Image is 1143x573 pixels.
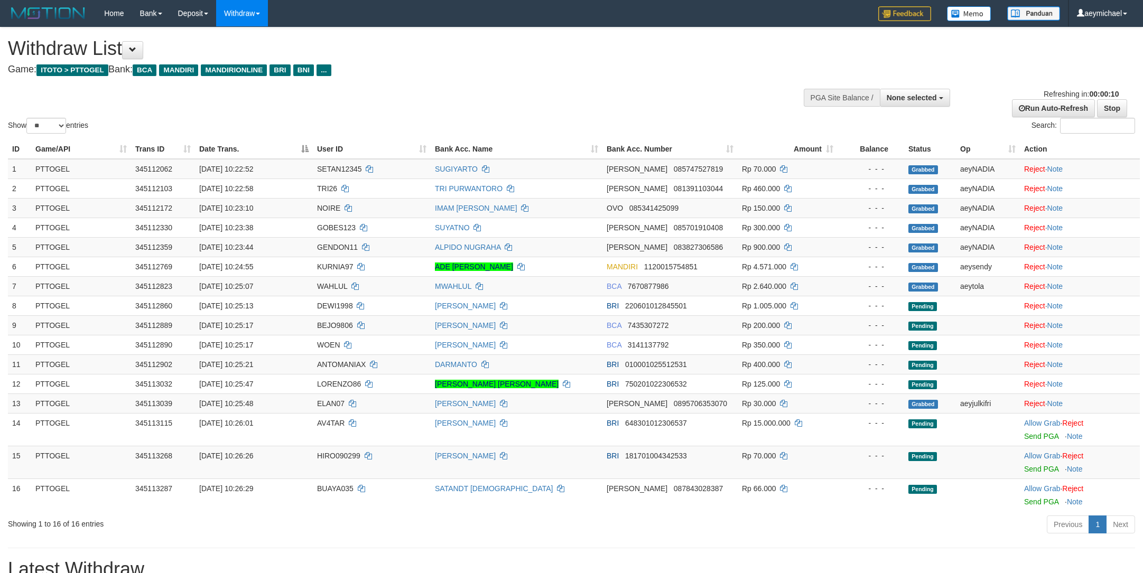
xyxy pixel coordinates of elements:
[435,165,478,173] a: SUGIYARTO
[908,204,938,213] span: Grabbed
[742,243,780,251] span: Rp 900.000
[1024,465,1058,473] a: Send PGA
[199,204,253,212] span: [DATE] 10:23:10
[8,218,31,237] td: 4
[31,276,131,296] td: PTTOGEL
[1024,360,1045,369] a: Reject
[313,139,431,159] th: User ID: activate to sort column ascending
[8,335,31,354] td: 10
[31,446,131,478] td: PTTOGEL
[842,398,900,409] div: - - -
[8,393,31,413] td: 13
[8,315,31,335] td: 9
[908,380,937,389] span: Pending
[742,360,780,369] span: Rp 400.000
[1089,515,1107,533] a: 1
[317,341,340,349] span: WOEN
[317,321,353,330] span: BEJO9806
[135,204,172,212] span: 345112172
[135,341,172,349] span: 345112890
[908,224,938,233] span: Grabbed
[135,262,172,271] span: 345112769
[1024,452,1060,460] a: Allow Grab
[1020,179,1140,198] td: ·
[201,64,267,76] span: MANDIRIONLINE
[602,139,738,159] th: Bank Acc. Number: activate to sort column ascending
[1047,321,1063,330] a: Note
[199,243,253,251] span: [DATE] 10:23:44
[908,165,938,174] span: Grabbed
[1020,198,1140,218] td: ·
[625,380,687,388] span: Copy 750201022306532 to clipboard
[8,296,31,315] td: 8
[607,341,621,349] span: BCA
[625,302,687,310] span: Copy 220601012845501 to clipboard
[1047,302,1063,310] a: Note
[842,222,900,233] div: - - -
[908,283,938,292] span: Grabbed
[842,340,900,350] div: - - -
[742,380,780,388] span: Rp 125.000
[199,223,253,232] span: [DATE] 10:23:38
[1024,341,1045,349] a: Reject
[956,179,1020,198] td: aeyNADIA
[31,296,131,315] td: PTTOGEL
[904,139,956,159] th: Status
[908,485,937,494] span: Pending
[135,419,172,427] span: 345113115
[195,139,313,159] th: Date Trans.: activate to sort column descending
[887,93,937,102] span: None selected
[644,262,698,271] span: Copy 1120015754851 to clipboard
[199,419,253,427] span: [DATE] 10:26:01
[1024,432,1058,440] a: Send PGA
[1020,218,1140,237] td: ·
[956,393,1020,413] td: aeyjulkifri
[435,282,471,290] a: MWAHLUL
[31,335,131,354] td: PTTOGEL
[1020,237,1140,257] td: ·
[674,223,723,232] span: Copy 085701910408 to clipboard
[1106,515,1135,533] a: Next
[1089,90,1119,98] strong: 00:00:10
[8,237,31,257] td: 5
[317,399,345,408] span: ELAN07
[317,64,331,76] span: ...
[956,276,1020,296] td: aeytola
[435,380,559,388] a: [PERSON_NAME] [PERSON_NAME]
[199,399,253,408] span: [DATE] 10:25:48
[317,243,358,251] span: GENDON11
[842,418,900,428] div: - - -
[742,452,776,460] span: Rp 70.000
[199,452,253,460] span: [DATE] 10:26:26
[199,302,253,310] span: [DATE] 10:25:13
[199,341,253,349] span: [DATE] 10:25:17
[1097,99,1127,117] a: Stop
[1024,399,1045,408] a: Reject
[956,159,1020,179] td: aeyNADIA
[1047,204,1063,212] a: Note
[317,302,353,310] span: DEWI1998
[1020,139,1140,159] th: Action
[842,261,900,272] div: - - -
[317,165,362,173] span: SETAN12345
[435,302,496,310] a: [PERSON_NAME]
[607,243,667,251] span: [PERSON_NAME]
[1047,282,1063,290] a: Note
[435,399,496,408] a: [PERSON_NAME]
[8,159,31,179] td: 1
[1024,262,1045,271] a: Reject
[1024,223,1045,232] a: Reject
[838,139,904,159] th: Balance
[31,198,131,218] td: PTTOGEL
[31,315,131,335] td: PTTOGEL
[1020,478,1140,511] td: ·
[1062,484,1083,493] a: Reject
[1024,452,1062,460] span: ·
[607,452,619,460] span: BRI
[607,262,638,271] span: MANDIRI
[435,341,496,349] a: [PERSON_NAME]
[1024,282,1045,290] a: Reject
[199,484,253,493] span: [DATE] 10:26:29
[31,159,131,179] td: PTTOGEL
[31,179,131,198] td: PTTOGEL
